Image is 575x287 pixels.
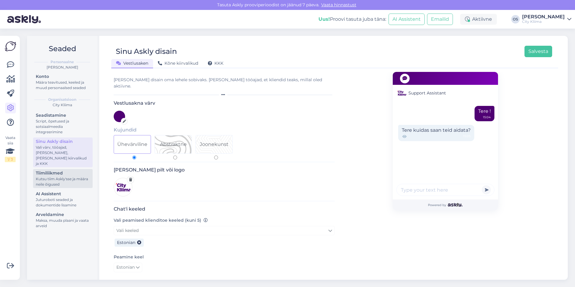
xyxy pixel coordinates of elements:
[116,228,139,233] span: Vali keeled
[36,191,90,197] div: AI Assistent
[427,14,453,25] button: Emailid
[318,16,386,23] div: Proovi tasuta juba täna:
[33,111,93,136] a: SeadistamineScript, õpetused ja sotsiaalmeedia integreerimine
[117,141,147,148] div: Ühevärviline
[114,263,142,272] a: Estonian
[36,211,90,218] div: Arveldamine
[36,119,90,135] div: Script, õpetused ja sotsiaalmeedia integreerimine
[132,156,136,159] input: Ühevärviline
[32,43,93,54] h2: Seaded
[200,141,229,148] div: Joonekunst
[5,41,16,52] img: Askly Logo
[408,90,446,96] span: Support Assistant
[117,240,135,245] span: Estonian
[36,197,90,208] div: Juturoboti seaded ja dokumentide lisamine
[33,211,93,230] a: ArveldamineMaksa, muuda plaani ja vaata arveid
[319,2,358,8] a: Vaata hinnastust
[460,14,497,25] div: Aktiivne
[448,203,463,207] img: Askly
[36,73,90,80] div: Konto
[522,14,571,24] a: [PERSON_NAME]City Kliima
[114,206,335,212] h3: Chat'i keeled
[114,77,335,89] div: [PERSON_NAME] disain oma lehele sobivaks. [PERSON_NAME] tööajad, et kliendid teaks, millal oled a...
[36,145,90,166] div: Vali värv, tööajad, [PERSON_NAME], [PERSON_NAME] kiirvalikud ja KKK
[32,65,93,70] div: [PERSON_NAME]
[114,100,335,106] h3: Vestlusakna värv
[397,88,407,98] img: Support
[48,97,76,102] b: Organisatsioon
[36,218,90,229] div: Maksa, muuda plaani ja vaata arveid
[463,134,471,139] span: 15:05
[32,102,93,108] div: City Kliima
[522,19,565,24] div: City Kliima
[483,115,491,119] div: 15:04
[36,80,90,91] div: Määra teavitused, keeled ja muud personaalsed seaded
[33,73,93,91] a: KontoMäära teavitused, keeled ja muud personaalsed seaded
[160,141,187,148] div: Abstraktne
[36,176,90,187] div: Kutsu tiim Askly'sse ja määra neile õigused
[36,138,90,145] div: Sinu Askly disain
[116,60,148,66] span: Vestlusaken
[116,46,177,57] div: Sinu Askly disain
[524,46,552,57] button: Salvesta
[33,190,93,209] a: AI AssistentJuturoboti seaded ja dokumentide lisamine
[114,178,132,196] img: Logo preview
[511,15,520,23] div: OS
[33,137,93,167] a: Sinu Askly disainVali värv, tööajad, [PERSON_NAME], [PERSON_NAME] kiirvalikud ja KKK
[114,226,335,235] a: Vali keeled
[389,14,425,25] button: AI Assistent
[522,14,565,19] div: [PERSON_NAME]
[173,156,177,159] input: Pattern 1Abstraktne
[33,169,93,188] a: TiimiliikmedKutsu tiim Askly'sse ja määra neile õigused
[318,16,330,22] b: Uus!
[36,112,90,119] div: Seadistamine
[114,254,144,260] label: Peamine keel
[398,125,474,141] div: Tere kuidas saan teid aidata?
[114,127,335,133] h5: Kujundid
[114,167,335,173] h3: [PERSON_NAME] pilt või logo
[475,106,494,121] div: Tere !
[158,60,198,66] span: Kõne kiirvalikud
[214,156,218,159] input: Pattern 2Joonekunst
[116,264,135,271] span: Estonian
[396,184,494,196] input: Type your text here
[114,217,208,224] label: Vali peamised klienditoe keeled (kuni 5)
[428,203,463,207] span: Powered by
[5,157,16,162] div: 1 / 3
[208,60,223,66] span: KKK
[5,135,16,162] div: Vaata siia
[51,59,74,65] b: Personaalne
[36,170,90,176] div: Tiimiliikmed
